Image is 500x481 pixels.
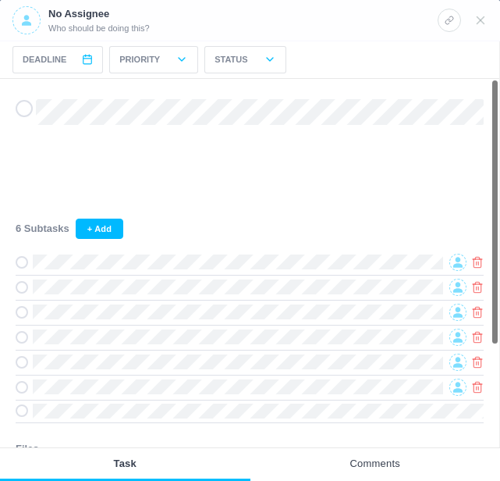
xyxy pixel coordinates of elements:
[48,6,150,22] p: No Assignee
[76,219,123,239] button: + Add
[215,53,247,66] p: Status
[119,53,160,66] p: Priority
[16,221,69,237] span: 6 Subtasks
[16,441,484,457] h3: Files
[48,22,150,35] span: Who should be doing this?
[23,53,66,66] span: Deadline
